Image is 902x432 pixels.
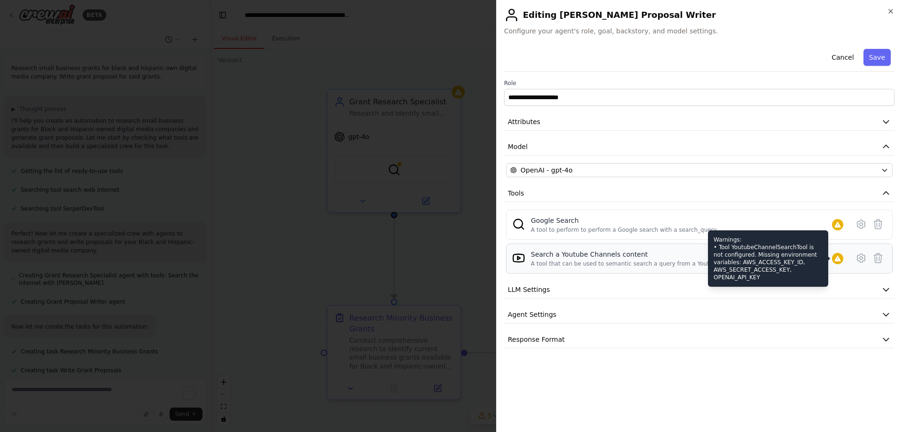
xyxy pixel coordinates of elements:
button: LLM Settings [504,281,894,298]
label: Role [504,79,894,87]
button: Configure tool [853,216,870,233]
button: Tools [504,185,894,202]
button: Response Format [504,331,894,348]
img: SerpApiGoogleSearchTool [512,218,525,231]
button: Cancel [826,49,859,66]
span: OpenAI - gpt-4o [521,165,573,175]
span: LLM Settings [508,285,550,294]
div: Google Search [531,216,718,225]
button: Model [504,138,894,156]
span: Agent Settings [508,310,556,319]
button: OpenAI - gpt-4o [506,163,893,177]
button: Attributes [504,113,894,131]
button: Configure tool [853,250,870,267]
button: Delete tool [870,250,886,267]
span: Tools [508,189,524,198]
button: Delete tool [870,216,886,233]
button: Save [863,49,891,66]
span: Attributes [508,117,540,126]
span: Response Format [508,335,565,344]
div: Warnings: • Tool YoutubeChannelSearchTool is not configured. Missing environment variables: AWS_A... [708,230,828,287]
span: Model [508,142,528,151]
img: YoutubeChannelSearchTool [512,251,525,265]
div: Search a Youtube Channels content [531,250,773,259]
span: Configure your agent's role, goal, backstory, and model settings. [504,26,894,36]
button: Agent Settings [504,306,894,323]
div: A tool to perform to perform a Google search with a search_query. [531,226,718,234]
div: A tool that can be used to semantic search a query from a Youtube Channels content. [531,260,773,267]
h2: Editing [PERSON_NAME] Proposal Writer [504,8,894,23]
